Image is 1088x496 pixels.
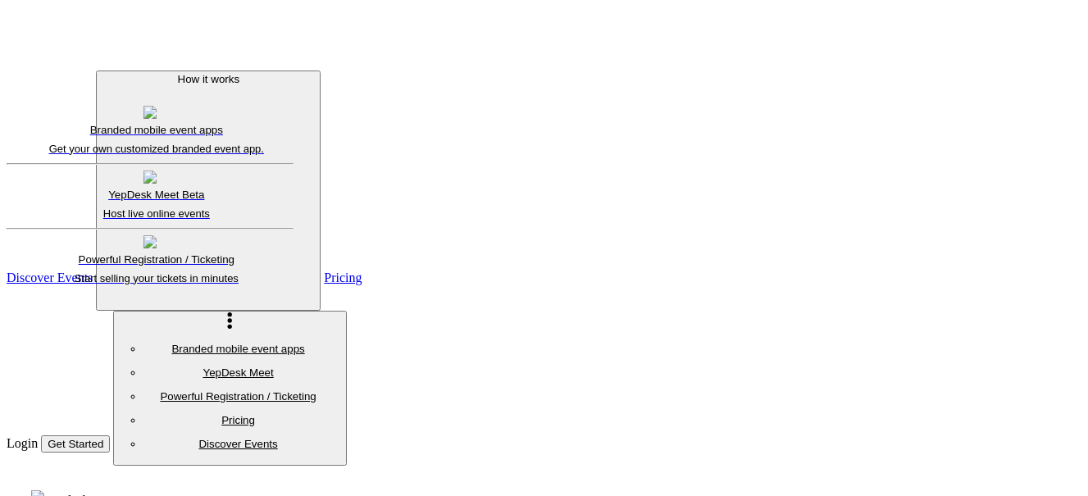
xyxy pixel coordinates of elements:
a: Pricing [143,408,332,432]
button: Branded mobile event apps YepDesk Meet Powerful Registration / Ticketing Pricing Discover Events [113,311,346,466]
span: Start selling your tickets in minutes [75,272,239,284]
a: Branded mobile event apps Get your own customized branded event app. [7,109,294,158]
button: Get Started [41,435,110,453]
span: Branded mobile event apps [90,124,223,136]
span: Powerful Registration / Ticketing [79,253,234,266]
span: YepDesk Meet [108,189,179,201]
a: YepDesk Meet [143,361,332,385]
span: Beta [182,189,204,201]
img: feature-ticketing.svg [143,235,157,248]
button: How it works Branded mobile event apps Get your own customized branded event app. YepDesk Meet Be... [96,71,321,311]
img: saas-mobile-apps.svg [143,106,157,119]
a: Login [7,436,38,450]
a: Powerful Registration / Ticketing Start selling your tickets in minutes [7,239,294,288]
span: Host live online events [103,207,210,220]
a: Discover Events [143,432,332,456]
span: Get your own customized branded event app. [49,143,264,155]
a: Pricing [324,271,362,284]
img: yep-meet.svg [143,171,157,184]
a: Powerful Registration / Ticketing [143,385,332,408]
a: YepDesk Meet Beta Host live online events [7,174,294,223]
a: Branded mobile event apps [143,337,332,361]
